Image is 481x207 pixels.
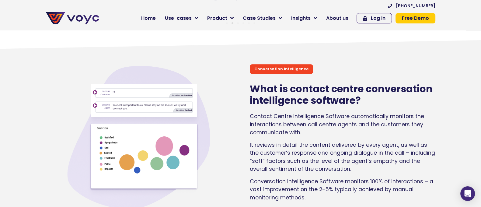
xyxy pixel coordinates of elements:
span: Case Studies [243,15,276,22]
span: Contact Centre Intelligence Software automatically monitors the interactions between call centre ... [250,113,424,136]
a: Free Demo [396,13,435,23]
span: Free Demo [402,16,429,21]
a: Log In [357,13,392,23]
a: About us [322,12,353,24]
a: Privacy Policy [125,127,154,133]
span: Conversation Intelligence Software monitors 100% of interactions – a vast improvement on the 2-5%... [250,178,433,201]
span: Insights [291,15,311,22]
p: Conversation Intelligence [254,66,308,72]
a: [PHONE_NUMBER] [388,4,435,8]
span: Home [141,15,156,22]
a: Use-cases [160,12,203,24]
h2: What is contact centre conversation intelligence software? [250,83,435,107]
span: Log In [371,16,385,21]
span: Product [207,15,227,22]
span: Job title [81,49,101,56]
span: Phone [81,24,96,31]
div: Open Intercom Messenger [460,186,475,201]
a: Home [137,12,160,24]
img: voyc-full-logo [46,12,99,24]
a: Case Studies [238,12,287,24]
span: About us [326,15,348,22]
a: Product [203,12,238,24]
span: Use-cases [165,15,192,22]
span: [PHONE_NUMBER] [396,4,435,8]
span: It reviews in detail the content delivered by every agent, as well as the customer’s response and... [250,141,435,173]
a: Insights [287,12,322,24]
